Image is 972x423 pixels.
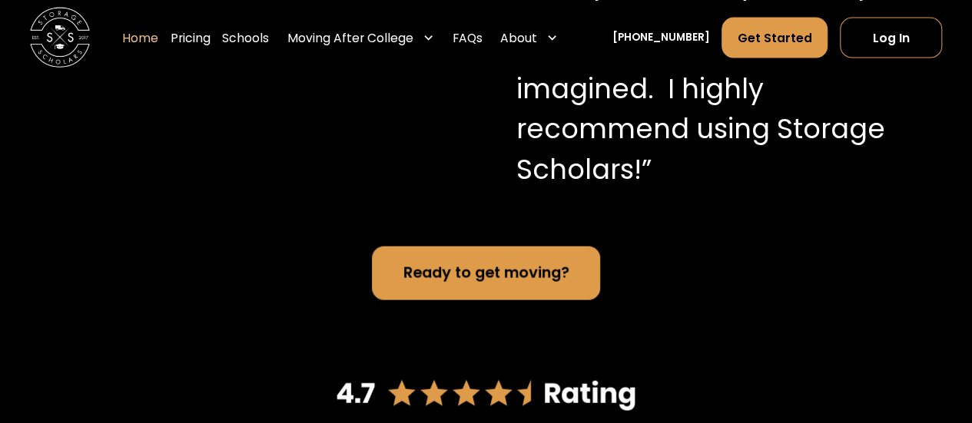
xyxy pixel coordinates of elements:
[30,8,90,68] img: Storage Scholars main logo
[122,17,158,59] a: Home
[722,17,828,58] a: Get Started
[336,372,637,414] img: 4.7 star rating on Google reviews.
[222,17,269,59] a: Schools
[453,17,483,59] a: FAQs
[287,28,413,46] div: Moving After College
[403,262,569,284] div: Ready to get moving?
[171,17,211,59] a: Pricing
[840,17,942,58] a: Log In
[281,17,440,59] div: Moving After College
[494,17,564,59] div: About
[372,246,599,300] a: Ready to get moving?
[612,30,710,46] a: [PHONE_NUMBER]
[500,28,537,46] div: About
